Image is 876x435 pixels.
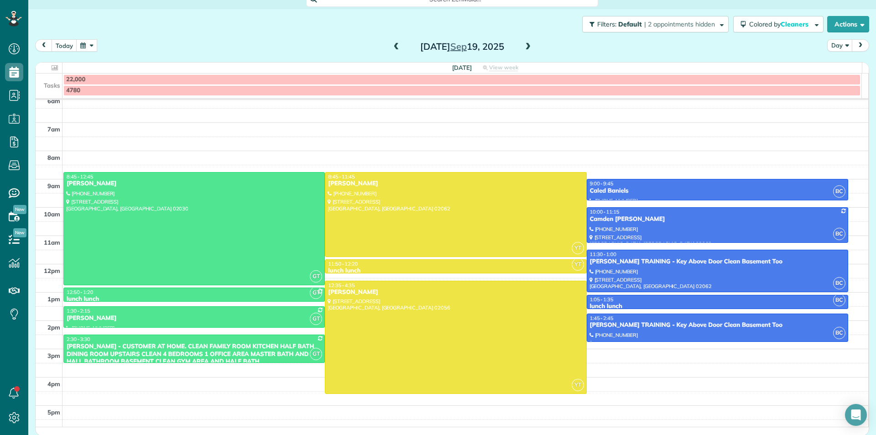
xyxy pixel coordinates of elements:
[582,16,729,32] button: Filters: Default | 2 appointments hidden
[572,242,584,254] span: YT
[833,294,845,306] span: BC
[589,187,845,195] div: Caled Baniels
[733,16,824,32] button: Colored byCleaners
[597,20,616,28] span: Filters:
[66,295,322,303] div: lunch lunch
[833,277,845,289] span: BC
[47,409,60,416] span: 5pm
[47,126,60,133] span: 7am
[572,379,584,391] span: YT
[35,39,52,52] button: prev
[852,39,869,52] button: next
[44,210,60,218] span: 10am
[66,343,322,366] div: [PERSON_NAME] - CUSTOMER AT HOME. CLEAN FAMILY ROOM KITCHEN HALF BATH DINING ROOM UPSTAIRS CLEAN ...
[833,185,845,198] span: BC
[67,336,90,342] span: 2:30 - 3:30
[578,16,729,32] a: Filters: Default | 2 appointments hidden
[590,315,614,321] span: 1:45 - 2:45
[590,209,620,215] span: 10:00 - 11:15
[618,20,642,28] span: Default
[13,228,26,237] span: New
[827,16,869,32] button: Actions
[47,380,60,388] span: 4pm
[13,205,26,214] span: New
[827,39,853,52] button: Day
[67,289,93,295] span: 12:50 - 1:20
[47,295,60,303] span: 1pm
[489,64,518,71] span: View week
[44,267,60,274] span: 12pm
[589,321,845,329] div: [PERSON_NAME] TRAINING - Key Above Door Clean Basement Too
[66,314,322,322] div: [PERSON_NAME]
[67,308,90,314] span: 1:30 - 2:15
[644,20,715,28] span: | 2 appointments hidden
[589,258,845,266] div: [PERSON_NAME] TRAINING - Key Above Door Clean Basement Too
[328,288,584,296] div: [PERSON_NAME]
[328,180,584,188] div: [PERSON_NAME]
[47,154,60,161] span: 8am
[328,282,355,288] span: 12:35 - 4:35
[47,352,60,359] span: 3pm
[328,261,358,267] span: 11:50 - 12:20
[310,348,322,360] span: GT
[47,182,60,189] span: 9am
[589,215,845,223] div: Camden [PERSON_NAME]
[328,267,584,275] div: lunch lunch
[590,180,614,187] span: 9:00 - 9:45
[47,97,60,105] span: 6am
[310,313,322,325] span: GT
[781,20,810,28] span: Cleaners
[833,228,845,240] span: BC
[66,180,322,188] div: [PERSON_NAME]
[328,173,355,180] span: 8:45 - 11:45
[590,251,616,257] span: 11:30 - 1:00
[44,239,60,246] span: 11am
[589,303,845,310] div: lunch lunch
[66,87,80,94] span: 4780
[572,258,584,271] span: YT
[845,404,867,426] div: Open Intercom Messenger
[310,270,322,283] span: GT
[590,296,614,303] span: 1:05 - 1:35
[52,39,77,52] button: today
[833,327,845,339] span: BC
[405,42,519,52] h2: [DATE] 19, 2025
[310,287,322,299] span: GT
[450,41,467,52] span: Sep
[67,173,93,180] span: 8:45 - 12:45
[749,20,812,28] span: Colored by
[66,76,85,83] span: 22,000
[452,64,472,71] span: [DATE]
[47,324,60,331] span: 2pm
